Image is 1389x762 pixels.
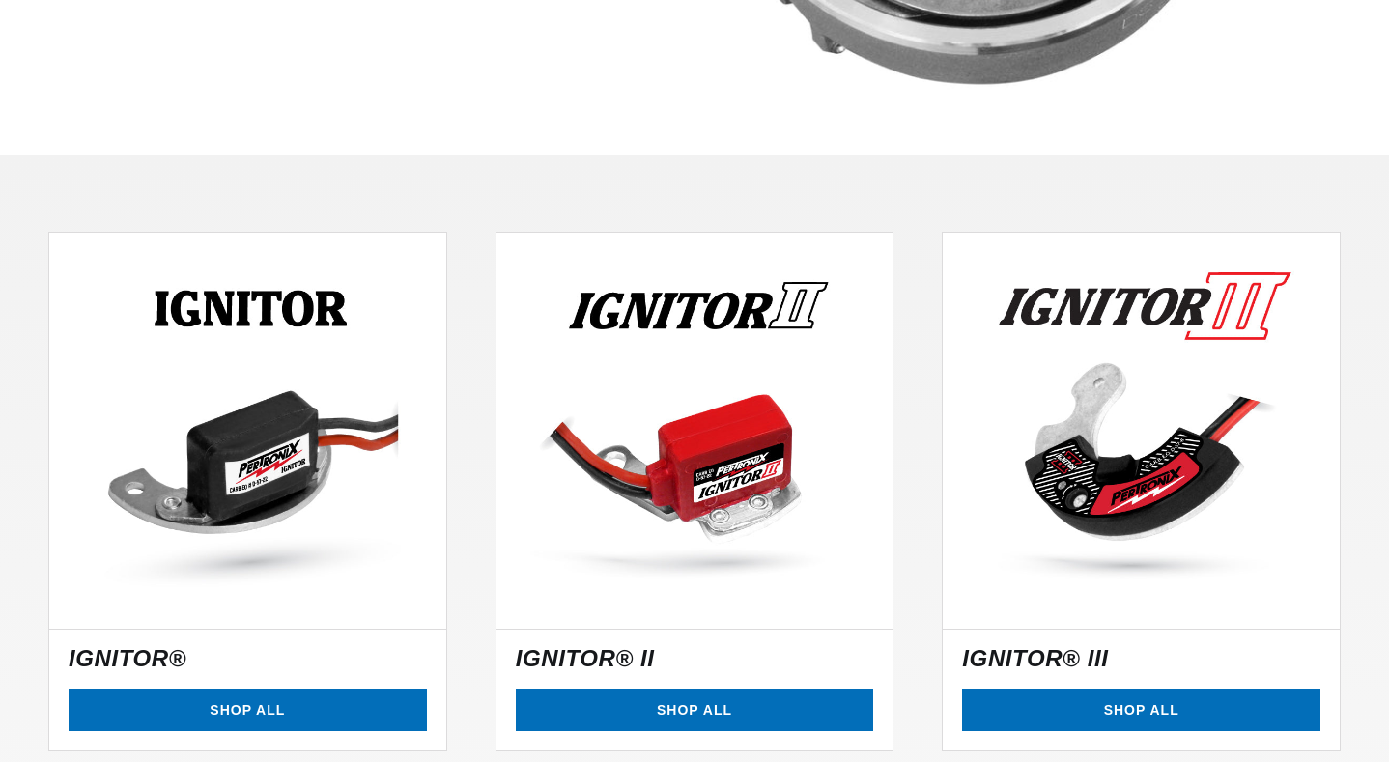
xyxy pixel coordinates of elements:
[69,689,427,732] a: SHOP ALL
[962,689,1320,732] a: SHOP ALL
[516,689,874,732] a: SHOP ALL
[516,649,655,668] h5: Ignitor® II
[962,649,1108,668] h5: Ignitor® III
[69,649,186,668] h5: Ignitor®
